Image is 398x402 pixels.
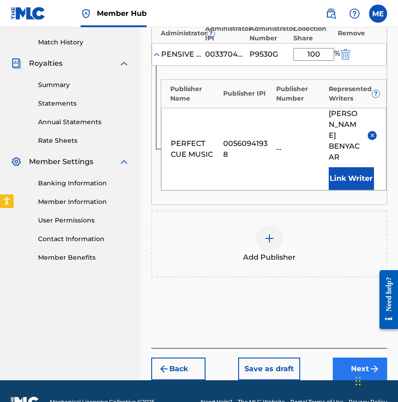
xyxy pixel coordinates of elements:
div: -- [276,144,324,155]
img: help [349,8,360,19]
img: Royalties [11,58,22,69]
img: add [264,233,275,244]
a: Summary [38,80,129,90]
img: Member Settings [11,156,22,167]
div: Help [345,5,364,23]
a: Match History [38,38,129,47]
div: Administrator [161,29,201,38]
button: Next [333,358,387,380]
img: Top Rightsholder [81,8,91,19]
div: Publisher IPI [223,89,272,98]
div: Collection Share [293,24,333,43]
div: Publisher Name [170,84,219,103]
img: search [326,8,336,19]
div: Drag [355,368,361,395]
div: Remove [338,29,379,38]
a: Banking Information [38,179,129,188]
div: Publisher Number [276,84,325,103]
span: [PERSON_NAME] BENYACAR [329,108,361,163]
iframe: Resource Center [373,263,398,336]
button: Back [151,358,206,380]
span: ? [372,90,379,97]
a: Statements [38,99,129,108]
span: % [334,48,342,61]
div: 00560941938 [223,138,271,160]
a: Public Search [322,5,340,23]
a: Annual Statements [38,117,129,127]
a: Member Information [38,197,129,207]
span: Royalties [29,58,62,69]
div: User Menu [369,5,387,23]
img: expand-cell-toggle [152,50,161,59]
img: 12a2ab48e56ec057fbd8.svg [340,49,350,60]
button: Link Writer [329,167,374,190]
iframe: Chat Widget [353,358,398,402]
img: MLC Logo [11,7,46,20]
div: Administrator Number [249,24,289,43]
div: PERFECT CUE MUSIC [171,138,219,160]
img: remove-from-list-button [369,132,376,139]
span: Member Hub [97,8,147,19]
div: Administrator IPI [205,24,245,43]
a: Rate Sheets [38,136,129,145]
a: Contact Information [38,234,129,244]
span: Member Settings [29,156,93,167]
a: Member Benefits [38,253,129,262]
img: expand [119,58,129,69]
img: expand [119,156,129,167]
div: Represented Writers [329,84,377,103]
button: Save as draft [238,358,300,380]
img: 7ee5dd4eb1f8a8e3ef2f.svg [158,363,169,374]
span: Add Publisher [243,252,296,263]
a: User Permissions [38,216,129,225]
